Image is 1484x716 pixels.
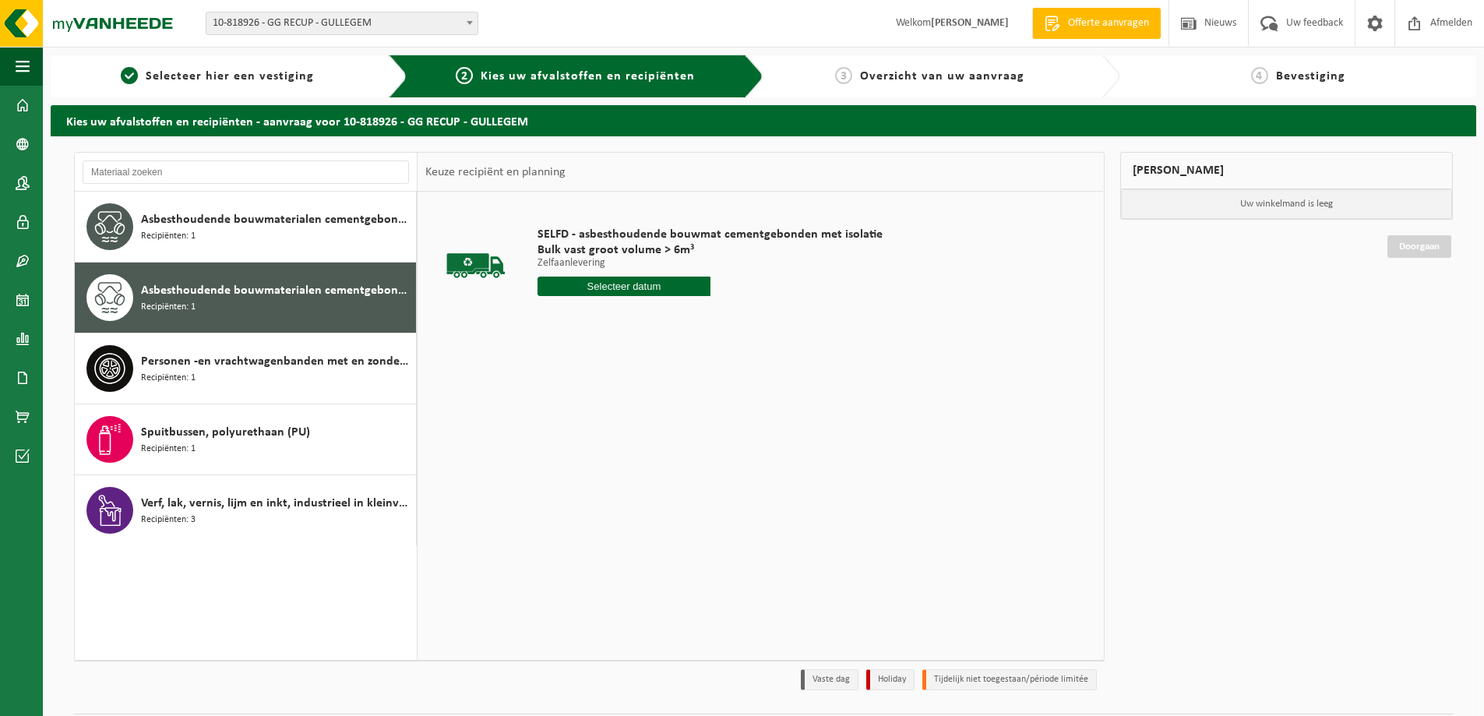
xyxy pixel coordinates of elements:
[75,475,417,545] button: Verf, lak, vernis, lijm en inkt, industrieel in kleinverpakking Recipiënten: 3
[51,105,1476,136] h2: Kies uw afvalstoffen en recipiënten - aanvraag voor 10-818926 - GG RECUP - GULLEGEM
[75,263,417,333] button: Asbesthoudende bouwmaterialen cementgebonden met isolatie(hechtgebonden) Recipiënten: 1
[538,258,883,269] p: Zelfaanlevering
[1064,16,1153,31] span: Offerte aanvragen
[141,371,196,386] span: Recipiënten: 1
[538,277,710,296] input: Selecteer datum
[58,67,376,86] a: 1Selecteer hier een vestiging
[1276,70,1345,83] span: Bevestiging
[141,300,196,315] span: Recipiënten: 1
[75,404,417,475] button: Spuitbussen, polyurethaan (PU) Recipiënten: 1
[866,669,915,690] li: Holiday
[141,442,196,457] span: Recipiënten: 1
[860,70,1024,83] span: Overzicht van uw aanvraag
[418,153,573,192] div: Keuze recipiënt en planning
[835,67,852,84] span: 3
[922,669,1097,690] li: Tijdelijk niet toegestaan/période limitée
[141,281,412,300] span: Asbesthoudende bouwmaterialen cementgebonden met isolatie(hechtgebonden)
[1387,235,1451,258] a: Doorgaan
[1120,152,1454,189] div: [PERSON_NAME]
[456,67,473,84] span: 2
[481,70,695,83] span: Kies uw afvalstoffen en recipiënten
[141,513,196,527] span: Recipiënten: 3
[75,333,417,404] button: Personen -en vrachtwagenbanden met en zonder velg Recipiënten: 1
[141,229,196,244] span: Recipiënten: 1
[206,12,478,34] span: 10-818926 - GG RECUP - GULLEGEM
[1121,189,1453,219] p: Uw winkelmand is leeg
[121,67,138,84] span: 1
[141,423,310,442] span: Spuitbussen, polyurethaan (PU)
[538,227,883,242] span: SELFD - asbesthoudende bouwmat cementgebonden met isolatie
[83,160,409,184] input: Materiaal zoeken
[801,669,858,690] li: Vaste dag
[538,242,883,258] span: Bulk vast groot volume > 6m³
[1032,8,1161,39] a: Offerte aanvragen
[1251,67,1268,84] span: 4
[141,352,412,371] span: Personen -en vrachtwagenbanden met en zonder velg
[206,12,478,35] span: 10-818926 - GG RECUP - GULLEGEM
[141,494,412,513] span: Verf, lak, vernis, lijm en inkt, industrieel in kleinverpakking
[146,70,314,83] span: Selecteer hier een vestiging
[75,192,417,263] button: Asbesthoudende bouwmaterialen cementgebonden (hechtgebonden) Recipiënten: 1
[931,17,1009,29] strong: [PERSON_NAME]
[141,210,412,229] span: Asbesthoudende bouwmaterialen cementgebonden (hechtgebonden)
